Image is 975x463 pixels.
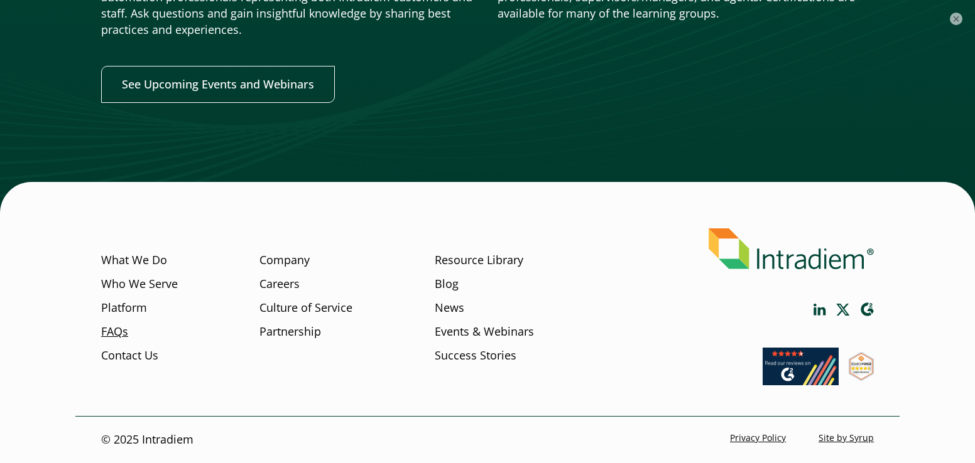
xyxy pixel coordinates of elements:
[435,252,523,269] a: Resource Library
[950,13,962,25] button: ×
[101,324,128,340] a: FAQs
[435,347,516,363] a: Success Stories
[819,432,874,444] a: Site by Syrup
[101,300,147,316] a: Platform
[849,369,874,384] a: Link opens in a new window
[259,324,321,340] a: Partnership
[730,432,786,444] a: Privacy Policy
[435,276,459,292] a: Blog
[101,252,167,269] a: What We Do
[101,66,335,103] a: See Upcoming Events and Webinars
[435,300,464,316] a: News
[836,304,850,316] a: Link opens in a new window
[814,304,826,316] a: Link opens in a new window
[101,276,178,292] a: Who We Serve
[435,324,534,340] a: Events & Webinars
[101,347,158,363] a: Contact Us
[259,300,352,316] a: Culture of Service
[259,276,300,292] a: Careers
[259,252,310,269] a: Company
[709,228,874,269] img: Intradiem
[860,302,874,317] a: Link opens in a new window
[849,352,874,381] img: SourceForge User Reviews
[763,348,839,385] img: Read our reviews on G2
[763,373,839,388] a: Link opens in a new window
[101,432,193,448] p: © 2025 Intradiem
